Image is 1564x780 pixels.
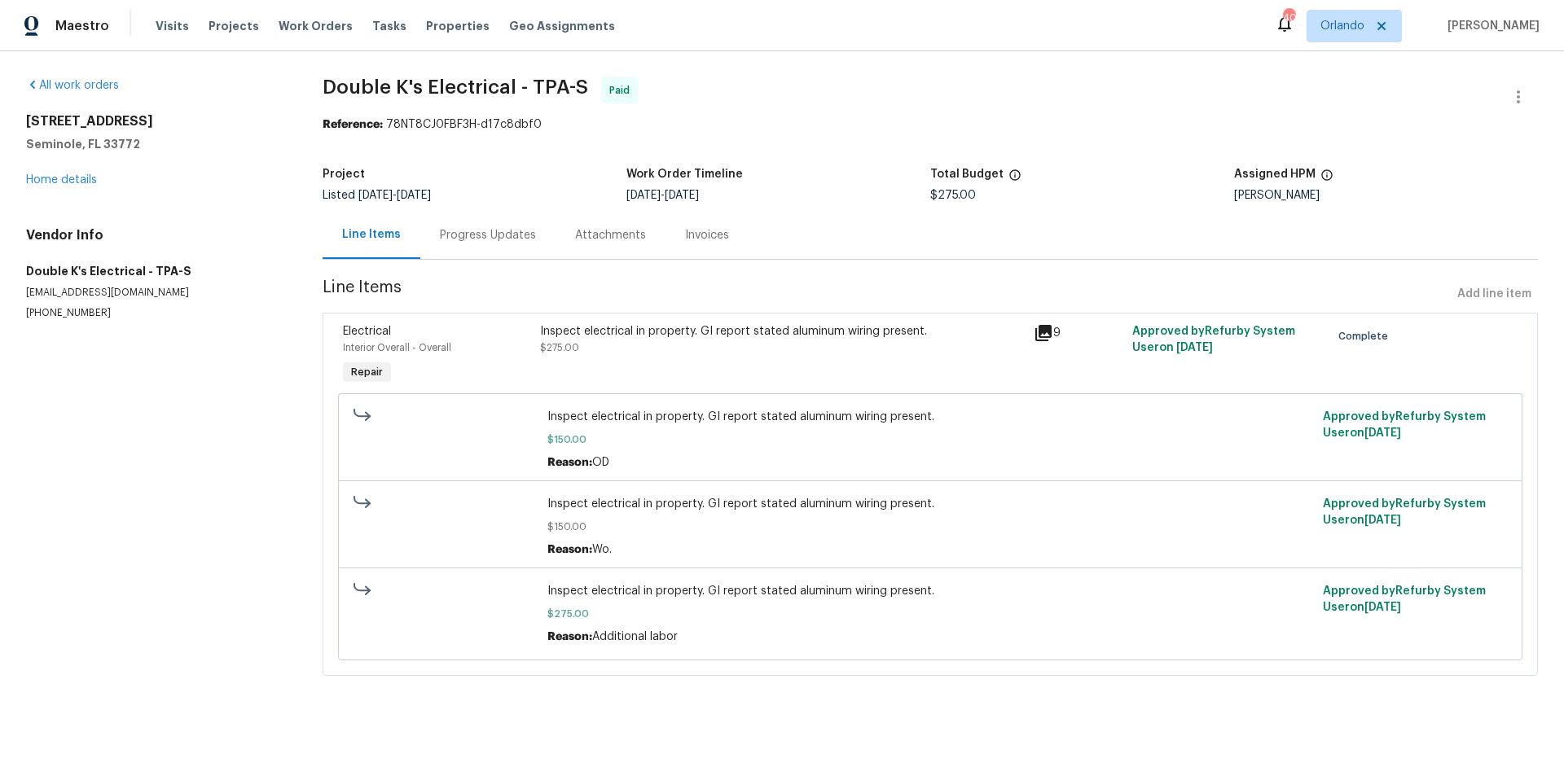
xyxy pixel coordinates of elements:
span: Geo Assignments [509,18,615,34]
span: Double K's Electrical - TPA-S [323,77,588,97]
span: [DATE] [397,190,431,201]
span: Electrical [343,326,391,337]
a: All work orders [26,80,119,91]
span: Repair [345,364,389,380]
p: [PHONE_NUMBER] [26,306,283,320]
span: Listed [323,190,431,201]
div: [PERSON_NAME] [1234,190,1538,201]
span: The hpm assigned to this work order. [1320,169,1333,190]
span: Reason: [547,457,592,468]
div: Line Items [342,226,401,243]
h5: Assigned HPM [1234,169,1316,180]
div: Invoices [685,227,729,243]
span: $275.00 [547,606,1313,622]
div: Inspect electrical in property. GI report stated aluminum wiring present. [540,323,1024,340]
span: Reason: [547,631,592,642]
span: Approved by Refurby System User on [1323,585,1486,613]
div: Attachments [575,227,646,243]
span: Approved by Refurby System User on [1132,326,1295,353]
div: 9 [1034,323,1122,343]
span: Projects [209,18,259,34]
span: [DATE] [626,190,661,201]
span: [DATE] [1364,515,1401,526]
span: - [626,190,699,201]
span: Inspect electrical in property. GI report stated aluminum wiring present. [547,496,1313,512]
h5: Seminole, FL 33772 [26,136,283,152]
span: Inspect electrical in property. GI report stated aluminum wiring present. [547,583,1313,599]
span: Wo. [592,544,612,555]
span: [PERSON_NAME] [1441,18,1540,34]
span: Maestro [55,18,109,34]
h4: Vendor Info [26,227,283,243]
span: Visits [156,18,189,34]
span: Additional labor [592,631,678,642]
span: Paid [609,82,636,99]
span: Tasks [372,20,406,32]
h5: Project [323,169,365,180]
b: Reference: [323,119,383,130]
span: Line Items [323,279,1451,309]
span: $150.00 [547,519,1313,535]
span: [DATE] [665,190,699,201]
span: Approved by Refurby System User on [1323,411,1486,439]
h2: [STREET_ADDRESS] [26,113,283,129]
h5: Work Order Timeline [626,169,743,180]
span: [DATE] [1364,602,1401,613]
span: Work Orders [279,18,353,34]
div: 40 [1283,10,1294,26]
div: Progress Updates [440,227,536,243]
span: Orlando [1320,18,1364,34]
span: [DATE] [358,190,393,201]
a: Home details [26,174,97,186]
span: Properties [426,18,490,34]
h5: Total Budget [930,169,1004,180]
span: Inspect electrical in property. GI report stated aluminum wiring present. [547,409,1313,425]
span: Approved by Refurby System User on [1323,498,1486,526]
h5: Double K's Electrical - TPA-S [26,263,283,279]
span: $150.00 [547,432,1313,448]
span: $275.00 [930,190,976,201]
span: [DATE] [1176,342,1213,353]
span: Complete [1338,328,1395,344]
span: Interior Overall - Overall [343,343,451,353]
span: The total cost of line items that have been proposed by Opendoor. This sum includes line items th... [1008,169,1021,190]
p: [EMAIL_ADDRESS][DOMAIN_NAME] [26,286,283,300]
div: 78NT8CJ0FBF3H-d17c8dbf0 [323,116,1538,133]
span: - [358,190,431,201]
span: $275.00 [540,343,579,353]
span: OD [592,457,609,468]
span: [DATE] [1364,427,1401,439]
span: Reason: [547,544,592,555]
